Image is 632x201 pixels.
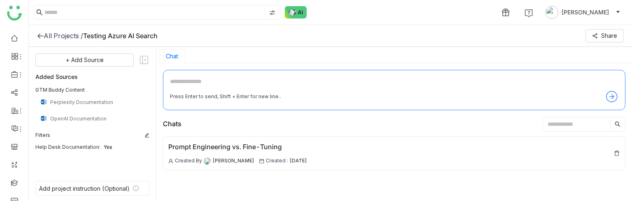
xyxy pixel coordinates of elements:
[40,99,47,105] img: docx.svg
[50,99,144,105] div: Perplexity Documentation
[7,6,22,21] img: logo
[285,6,307,18] img: ask-buddy-normal.svg
[39,185,130,192] div: Add project instruction (Optional)
[545,6,558,19] img: avatar
[213,157,254,165] span: [PERSON_NAME]
[35,72,149,81] div: Added Sources
[168,142,307,152] div: Prompt Engineering vs. Fine-Tuning
[290,157,307,165] span: [DATE]
[266,157,288,165] span: Created :
[50,116,144,122] div: OpenAI Documentation
[166,53,178,60] button: Chat
[35,144,100,150] div: Help Desk Documentation:
[269,9,276,16] img: search-type.svg
[586,29,624,42] button: Share
[170,93,281,101] div: Press Enter to send, Shift + Enter for new line..
[40,115,47,122] img: docx.svg
[35,132,50,139] div: Filters
[35,53,134,67] button: + Add Source
[562,8,609,17] span: [PERSON_NAME]
[104,144,149,150] div: Yes
[44,32,83,40] div: All Projects /
[175,157,202,165] span: Created By
[35,86,149,94] div: GTM Buddy Content
[613,150,620,157] img: delete.svg
[525,9,533,17] img: help.svg
[544,6,622,19] button: [PERSON_NAME]
[83,32,158,40] div: Testing Azure AI Search
[204,157,211,165] img: 68676e75bd467d46aa2b9eea
[601,31,617,40] span: Share
[163,119,181,129] div: Chats
[66,55,104,65] span: + Add Source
